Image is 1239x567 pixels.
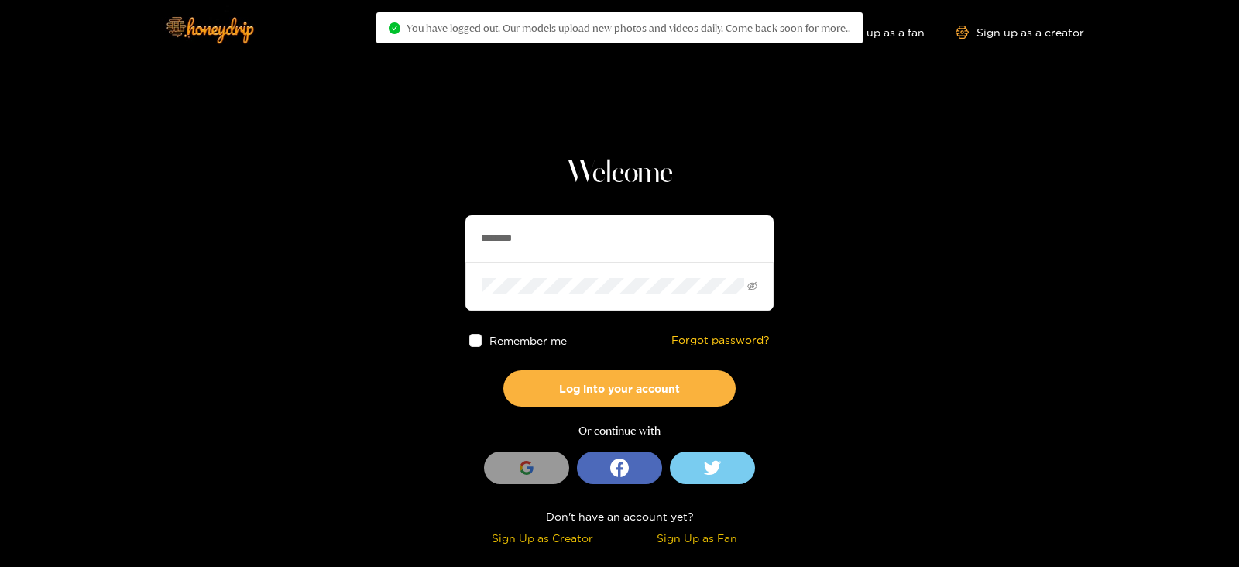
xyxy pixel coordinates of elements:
a: Sign up as a creator [956,26,1084,39]
h1: Welcome [465,155,774,192]
a: Sign up as a fan [819,26,925,39]
a: Forgot password? [671,334,770,347]
span: check-circle [389,22,400,34]
span: Remember me [490,335,568,346]
div: Don't have an account yet? [465,507,774,525]
span: eye-invisible [747,281,757,291]
div: Or continue with [465,422,774,440]
div: Sign Up as Creator [469,529,616,547]
div: Sign Up as Fan [623,529,770,547]
button: Log into your account [503,370,736,407]
span: You have logged out. Our models upload new photos and videos daily. Come back soon for more.. [407,22,850,34]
